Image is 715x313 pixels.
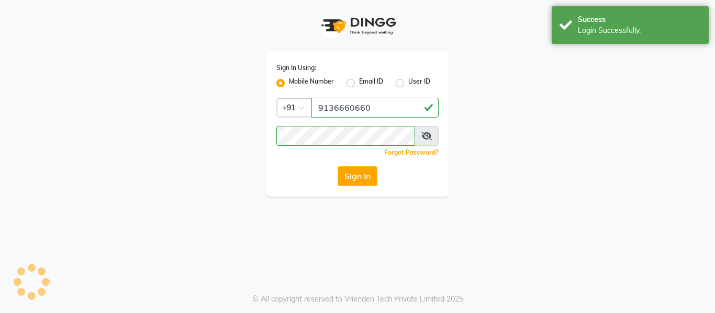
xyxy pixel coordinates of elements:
[338,166,377,186] button: Sign In
[289,77,334,89] label: Mobile Number
[316,10,399,41] img: logo1.svg
[408,77,430,89] label: User ID
[276,63,316,73] label: Sign In Using:
[311,98,439,118] input: Username
[359,77,383,89] label: Email ID
[578,25,701,36] div: Login Successfully.
[384,148,439,156] a: Forgot Password?
[276,126,415,146] input: Username
[578,14,701,25] div: Success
